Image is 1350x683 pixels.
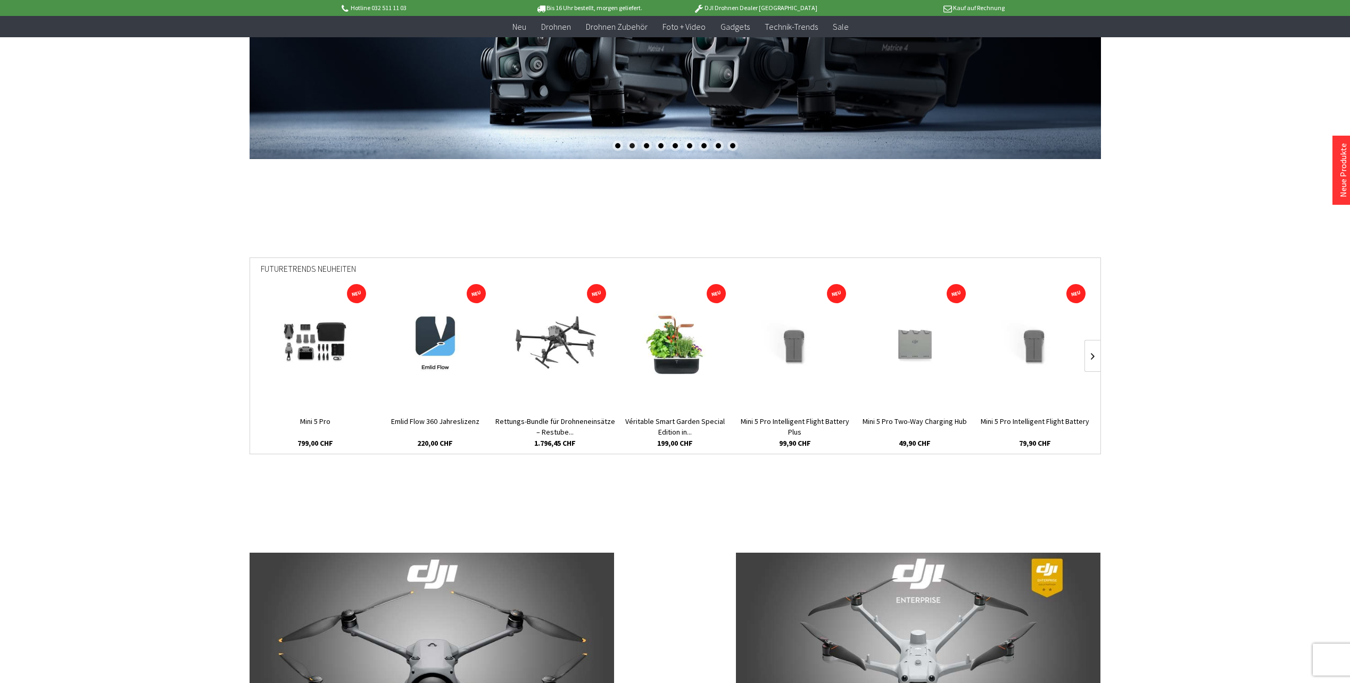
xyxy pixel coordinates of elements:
img: Véritable Smart Garden Special Edition in Schwarz/Kupfer [643,312,707,376]
p: Hotline 032 511 11 03 [340,2,506,14]
span: Drohnen Zubehör [586,21,648,32]
div: 7 [699,140,709,151]
span: 1.796,45 CHF [534,438,576,448]
a: Gadgets [713,16,757,38]
a: Véritable Smart Garden Special Edition in... [615,416,735,437]
img: Mini 5 Pro Intelligent Flight Battery Plus [747,312,843,376]
span: Neu [512,21,526,32]
div: 9 [727,140,738,151]
div: 4 [656,140,666,151]
span: 99,90 CHF [779,438,811,448]
a: Mini 5 Pro [255,416,375,437]
span: 79,90 CHF [1019,438,1051,448]
a: Sale [825,16,856,38]
a: Foto + Video [655,16,713,38]
a: Mini 5 Pro ND Filters Set(ND8/32/128) [1095,416,1214,437]
div: 8 [713,140,724,151]
a: Mini 5 Pro Intelligent Flight Battery [975,416,1095,437]
span: Gadgets [720,21,750,32]
div: 1 [612,140,623,151]
span: 220,00 CHF [417,438,453,448]
img: Emlid Flow 360 Jahreslizenz [403,312,467,376]
div: 3 [641,140,652,151]
p: Bis 16 Uhr bestellt, morgen geliefert. [506,2,672,14]
a: Drohnen Zubehör [578,16,655,38]
img: Rettungs-Bundle für Drohneneinsätze – Restube Automatic 75 + AD4 Abwurfsystem [509,312,601,376]
div: 5 [670,140,681,151]
a: Mini 5 Pro Two-Way Charging Hub [855,416,975,437]
a: Neu [505,16,534,38]
span: 199,00 CHF [657,438,693,448]
span: 799,00 CHF [297,438,333,448]
a: Neue Produkte [1338,143,1348,197]
span: Foto + Video [662,21,706,32]
a: Technik-Trends [757,16,825,38]
img: Mini 5 Pro [267,312,363,376]
a: Drohnen [534,16,578,38]
span: 49,90 CHF [899,438,931,448]
div: Futuretrends Neuheiten [261,258,1090,287]
div: 6 [684,140,695,151]
p: Kauf auf Rechnung [839,2,1005,14]
p: DJI Drohnen Dealer [GEOGRAPHIC_DATA] [672,2,838,14]
img: Mini 5 Pro Two-Way Charging Hub [867,312,963,376]
div: 2 [627,140,637,151]
a: Emlid Flow 360 Jahreslizenz [375,416,495,437]
img: Mini 5 Pro Intelligent Flight Battery [987,312,1083,376]
a: Mini 5 Pro Intelligent Flight Battery Plus [735,416,855,437]
span: Technik-Trends [765,21,818,32]
span: Drohnen [541,21,571,32]
span: Sale [833,21,849,32]
a: Rettungs-Bundle für Drohneneinsätze – Restube... [495,416,615,437]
